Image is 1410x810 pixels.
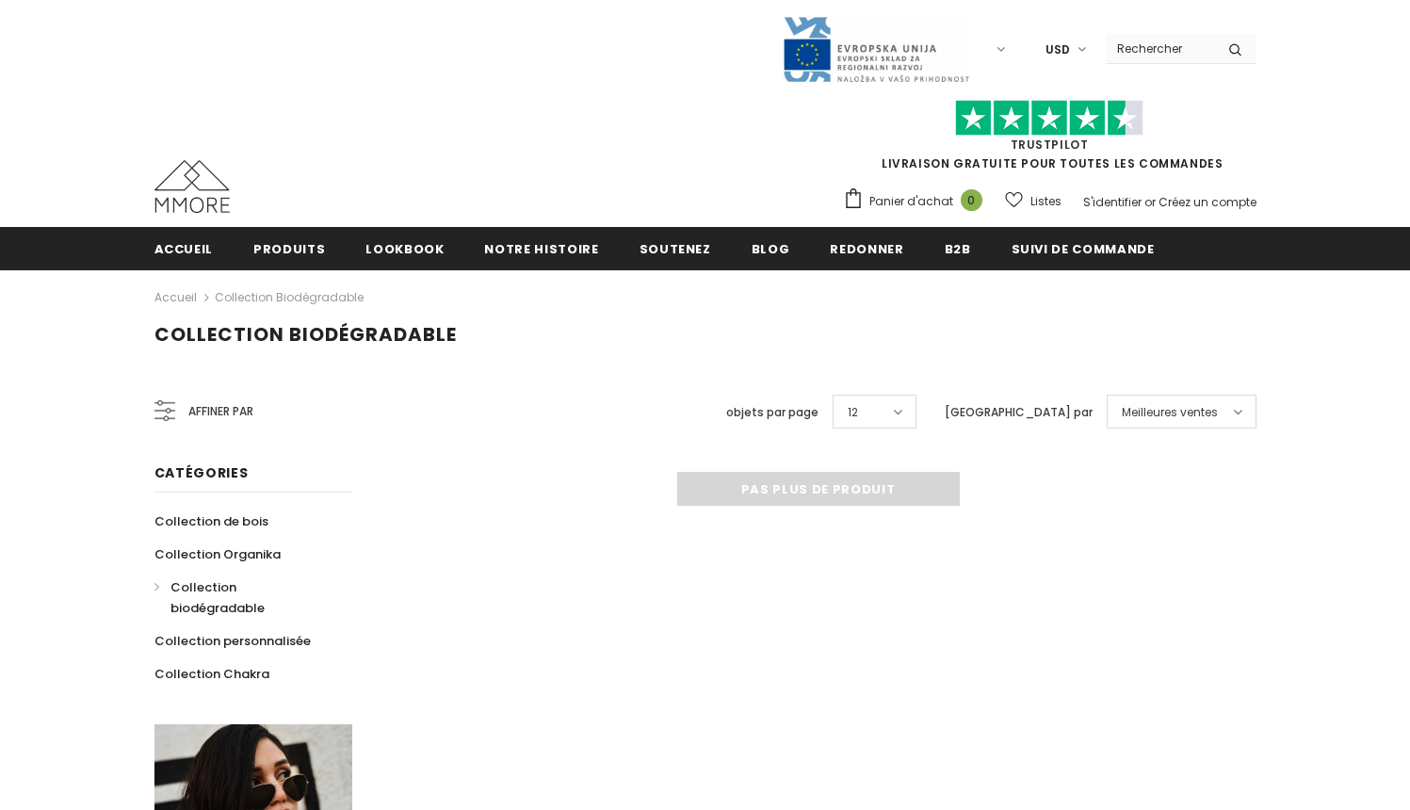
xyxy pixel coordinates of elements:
[955,100,1143,137] img: Faites confiance aux étoiles pilotes
[154,665,269,683] span: Collection Chakra
[752,240,790,258] span: Blog
[843,187,992,216] a: Panier d'achat 0
[154,321,457,348] span: Collection biodégradable
[170,578,265,617] span: Collection biodégradable
[215,289,364,305] a: Collection biodégradable
[1045,40,1070,59] span: USD
[1083,194,1142,210] a: S'identifier
[484,227,598,269] a: Notre histoire
[365,240,444,258] span: Lookbook
[830,240,903,258] span: Redonner
[154,240,214,258] span: Accueil
[848,403,858,422] span: 12
[1144,194,1156,210] span: or
[640,227,711,269] a: soutenez
[1011,137,1089,153] a: TrustPilot
[961,189,982,211] span: 0
[869,192,953,211] span: Panier d'achat
[1012,240,1155,258] span: Suivi de commande
[154,624,311,657] a: Collection personnalisée
[752,227,790,269] a: Blog
[843,108,1256,171] span: LIVRAISON GRATUITE POUR TOUTES LES COMMANDES
[945,240,971,258] span: B2B
[945,403,1093,422] label: [GEOGRAPHIC_DATA] par
[154,538,281,571] a: Collection Organika
[782,40,970,57] a: Javni Razpis
[154,657,269,690] a: Collection Chakra
[154,571,332,624] a: Collection biodégradable
[154,463,249,482] span: Catégories
[1012,227,1155,269] a: Suivi de commande
[154,505,268,538] a: Collection de bois
[154,160,230,213] img: Cas MMORE
[782,15,970,84] img: Javni Razpis
[154,286,197,309] a: Accueil
[253,227,325,269] a: Produits
[154,545,281,563] span: Collection Organika
[253,240,325,258] span: Produits
[484,240,598,258] span: Notre histoire
[154,632,311,650] span: Collection personnalisée
[154,227,214,269] a: Accueil
[1122,403,1218,422] span: Meilleures ventes
[1030,192,1062,211] span: Listes
[1106,35,1214,62] input: Search Site
[1005,185,1062,218] a: Listes
[640,240,711,258] span: soutenez
[188,401,253,422] span: Affiner par
[1159,194,1256,210] a: Créez un compte
[830,227,903,269] a: Redonner
[154,512,268,530] span: Collection de bois
[365,227,444,269] a: Lookbook
[726,403,818,422] label: objets par page
[945,227,971,269] a: B2B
